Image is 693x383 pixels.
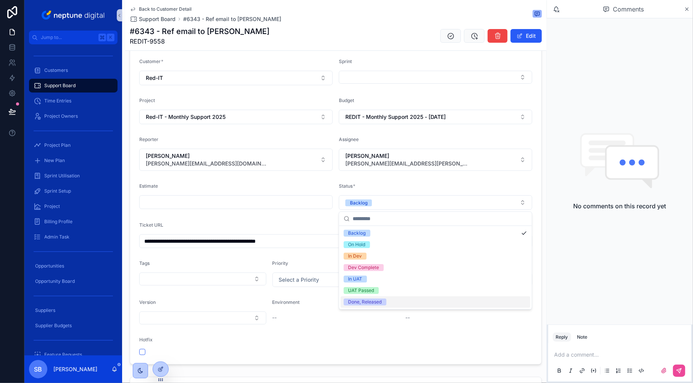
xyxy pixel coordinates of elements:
[130,15,176,23] a: Support Board
[29,138,118,152] a: Project Plan
[348,276,363,282] div: In UAT
[44,142,71,148] span: Project Plan
[339,226,532,309] div: Suggestions
[44,67,68,73] span: Customers
[40,9,107,21] img: App logo
[339,136,359,142] span: Assignee
[35,307,55,313] span: Suppliers
[24,44,122,355] div: scrollable content
[348,253,362,260] div: In Dev
[139,58,161,64] span: Customer
[139,136,158,142] span: Reporter
[553,333,571,342] button: Reply
[339,149,532,171] button: Select Button
[345,160,467,167] span: [PERSON_NAME][EMAIL_ADDRESS][PERSON_NAME][DOMAIN_NAME]
[29,169,118,183] a: Sprint Utilisation
[44,188,71,194] span: Sprint Setup
[511,29,542,43] button: Edit
[339,195,532,210] button: Select Button
[574,333,591,342] button: Note
[29,109,118,123] a: Project Owners
[146,152,268,160] span: [PERSON_NAME]
[139,97,155,103] span: Project
[139,337,153,342] span: Hotfix
[29,348,118,362] a: Feature Requests
[130,37,269,46] span: REDIT-9558
[139,222,163,228] span: Ticket URL
[29,230,118,244] a: Admin Task
[272,260,288,266] span: Priority
[139,6,192,12] span: Back to Customer Detail
[53,365,97,373] p: [PERSON_NAME]
[405,314,410,321] span: --
[130,6,192,12] a: Back to Customer Detail
[613,5,644,14] span: Comments
[139,110,333,124] button: Select Button
[29,63,118,77] a: Customers
[35,278,75,284] span: Opportunity Board
[272,299,300,305] span: Environment
[44,173,80,179] span: Sprint Utilisation
[574,201,666,211] h2: No comments on this record yet
[339,97,354,103] span: Budget
[139,312,266,325] button: Select Button
[139,260,150,266] span: Tags
[146,160,268,167] span: [PERSON_NAME][EMAIL_ADDRESS][DOMAIN_NAME]
[339,110,532,124] button: Select Button
[348,264,379,271] div: Dev Complete
[44,203,60,209] span: Project
[44,157,65,164] span: New Plan
[29,184,118,198] a: Sprint Setup
[339,183,353,189] span: Status
[35,263,64,269] span: Opportunities
[139,15,176,23] span: Support Board
[348,230,366,237] div: Backlog
[29,303,118,317] a: Suppliers
[35,323,72,329] span: Supplier Budgets
[130,26,269,37] h1: #6343 - Ref email to [PERSON_NAME]
[29,274,118,288] a: Opportunity Board
[139,273,266,286] button: Select Button
[339,58,352,64] span: Sprint
[44,234,69,240] span: Admin Task
[29,200,118,213] a: Project
[29,215,118,229] a: Billing Profile
[146,74,163,82] span: Red-IT
[29,94,118,108] a: Time Entries
[29,79,118,93] a: Support Board
[348,241,366,248] div: On Hold
[348,287,374,294] div: UAT Passed
[34,365,42,374] span: SB
[272,273,400,287] button: Select Button
[29,31,118,44] button: Jump to...K
[577,334,588,340] div: Note
[44,83,76,89] span: Support Board
[345,113,446,121] span: REDIT - Monthly Support 2025 - [DATE]
[345,152,467,160] span: [PERSON_NAME]
[183,15,281,23] a: #6343 - Ref email to [PERSON_NAME]
[29,259,118,273] a: Opportunities
[139,183,158,189] span: Estimate
[279,276,319,284] span: Select a Priority
[44,219,73,225] span: Billing Profile
[139,299,156,305] span: Version
[139,71,333,85] button: Select Button
[272,314,277,321] span: --
[350,200,367,206] div: Backlog
[339,71,532,84] button: Select Button
[146,113,226,121] span: Red-IT - Monthly Support 2025
[108,34,114,41] span: K
[44,113,78,119] span: Project Owners
[29,154,118,167] a: New Plan
[139,149,333,171] button: Select Button
[44,352,82,358] span: Feature Requests
[41,34,95,41] span: Jump to...
[29,319,118,333] a: Supplier Budgets
[44,98,71,104] span: Time Entries
[348,299,382,305] div: Done, Released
